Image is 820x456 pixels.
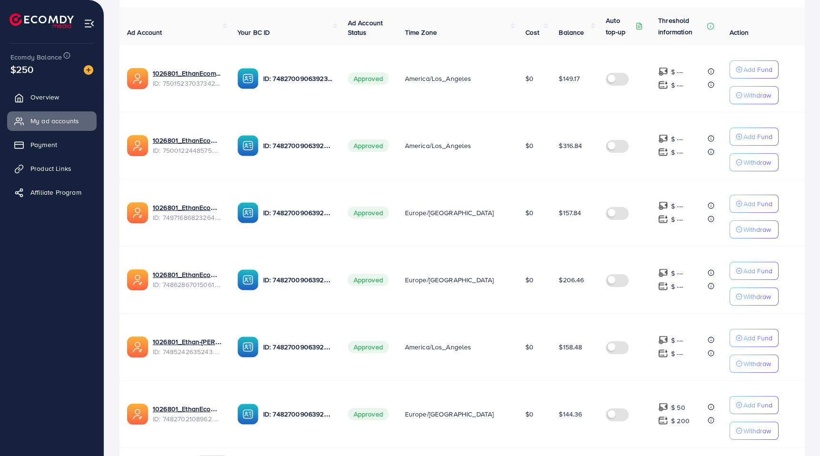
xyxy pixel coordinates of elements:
[525,208,533,218] span: $0
[348,274,389,286] span: Approved
[671,214,683,225] p: $ ---
[671,133,683,145] p: $ ---
[153,280,222,289] span: ID: 7486286701506101249
[348,207,389,219] span: Approved
[153,136,222,155] div: <span class='underline'>1026801_EthanEcom-DUYEN-US_1746258338528</span></br>7500122448575234049
[7,183,97,202] a: Affiliate Program
[743,131,772,142] p: Add Fund
[671,415,690,426] p: $ 200
[730,128,779,146] button: Add Fund
[7,159,97,178] a: Product Links
[263,207,333,218] p: ID: 7482700906392305672
[237,135,258,156] img: ic-ba-acc.ded83a64.svg
[153,337,222,347] a: 1026801_Ethan-[PERSON_NAME]-US_1742793868013
[153,270,222,289] div: <span class='underline'>1026801_EthanEcom-THU_1743036964605</span></br>7486286701506101249
[153,69,222,88] div: <span class='underline'>1026801_EthanEcom-THU-US_1746584597542</span></br>7501523703734288385
[153,404,222,424] div: <span class='underline'>1026801_EthanEcom_1742202367906</span></br>7482702108962275345
[153,213,222,222] span: ID: 7497168682326491153
[658,402,668,412] img: top-up amount
[237,68,258,89] img: ic-ba-acc.ded83a64.svg
[559,208,581,218] span: $157.84
[671,66,683,78] p: $ ---
[405,28,437,37] span: Time Zone
[153,136,222,145] a: 1026801_EthanEcom-[PERSON_NAME]-US_1746258338528
[263,73,333,84] p: ID: 7482700906392305672
[559,409,582,419] span: $144.36
[730,262,779,280] button: Add Fund
[405,409,494,419] span: Europe/[GEOGRAPHIC_DATA]
[743,291,771,302] p: Withdraw
[559,74,580,83] span: $149.17
[658,335,668,345] img: top-up amount
[153,337,222,357] div: <span class='underline'>1026801_Ethan-Tuyen-US_1742793868013</span></br>7485242635243913217
[743,358,771,369] p: Withdraw
[348,72,389,85] span: Approved
[730,422,779,440] button: Withdraw
[348,341,389,353] span: Approved
[10,13,74,28] img: logo
[525,275,533,285] span: $0
[743,198,772,209] p: Add Fund
[743,224,771,235] p: Withdraw
[30,188,81,197] span: Affiliate Program
[7,111,97,130] a: My ad accounts
[405,275,494,285] span: Europe/[GEOGRAPHIC_DATA]
[730,396,779,414] button: Add Fund
[743,157,771,168] p: Withdraw
[7,135,97,154] a: Payment
[525,342,533,352] span: $0
[658,416,668,426] img: top-up amount
[671,268,683,279] p: $ ---
[525,141,533,150] span: $0
[153,414,222,424] span: ID: 7482702108962275345
[730,220,779,238] button: Withdraw
[405,208,494,218] span: Europe/[GEOGRAPHIC_DATA]
[606,15,633,38] p: Auto top-up
[348,408,389,420] span: Approved
[743,64,772,75] p: Add Fund
[348,18,383,37] span: Ad Account Status
[559,28,584,37] span: Balance
[658,214,668,224] img: top-up amount
[658,147,668,157] img: top-up amount
[658,201,668,211] img: top-up amount
[671,335,683,346] p: $ ---
[30,92,59,102] span: Overview
[671,402,685,413] p: $ 50
[127,269,148,290] img: ic-ads-acc.e4c84228.svg
[743,332,772,344] p: Add Fund
[658,80,668,90] img: top-up amount
[127,68,148,89] img: ic-ads-acc.e4c84228.svg
[671,79,683,91] p: $ ---
[127,28,162,37] span: Ad Account
[525,74,533,83] span: $0
[237,28,270,37] span: Your BC ID
[237,404,258,425] img: ic-ba-acc.ded83a64.svg
[525,28,539,37] span: Cost
[658,67,668,77] img: top-up amount
[237,269,258,290] img: ic-ba-acc.ded83a64.svg
[127,404,148,425] img: ic-ads-acc.e4c84228.svg
[405,74,472,83] span: America/Los_Angeles
[743,89,771,101] p: Withdraw
[263,341,333,353] p: ID: 7482700906392305672
[405,342,472,352] span: America/Los_Angeles
[10,52,62,62] span: Ecomdy Balance
[153,347,222,357] span: ID: 7485242635243913217
[127,202,148,223] img: ic-ads-acc.e4c84228.svg
[730,153,779,171] button: Withdraw
[525,409,533,419] span: $0
[237,337,258,357] img: ic-ba-acc.ded83a64.svg
[30,116,79,126] span: My ad accounts
[730,28,749,37] span: Action
[743,265,772,277] p: Add Fund
[7,88,97,107] a: Overview
[10,61,34,78] span: $250
[84,18,95,29] img: menu
[730,86,779,104] button: Withdraw
[263,274,333,286] p: ID: 7482700906392305672
[127,135,148,156] img: ic-ads-acc.e4c84228.svg
[730,355,779,373] button: Withdraw
[743,425,771,436] p: Withdraw
[153,146,222,155] span: ID: 7500122448575234049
